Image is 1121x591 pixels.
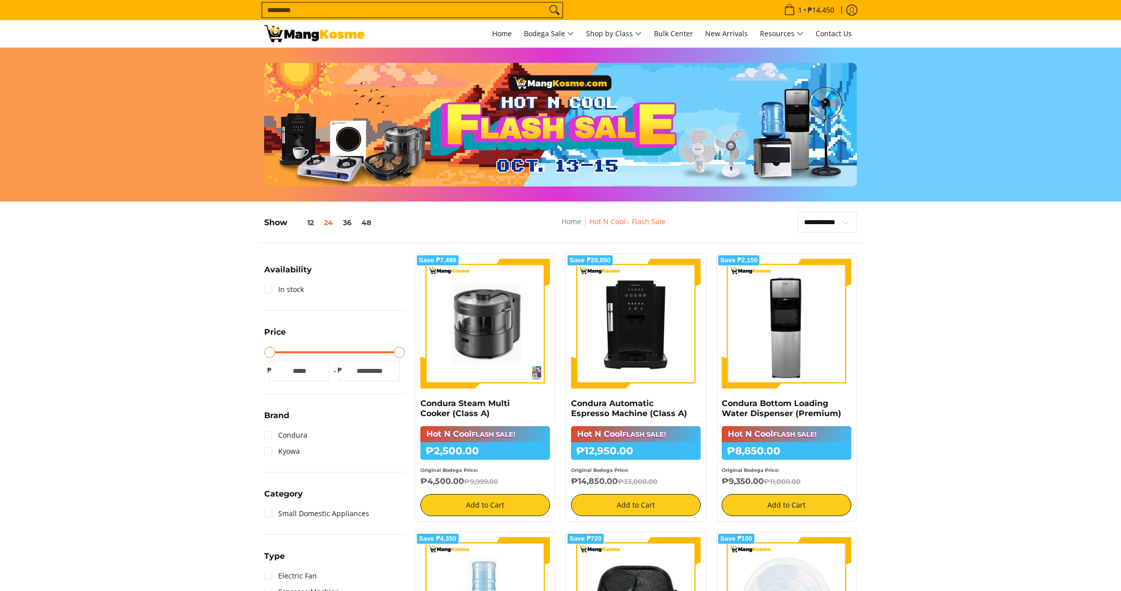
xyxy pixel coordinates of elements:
span: ₱ [334,365,345,375]
h6: ₱14,850.00 [571,476,701,486]
a: Home [562,217,581,226]
span: Save ₱100 [720,536,752,542]
a: Condura Bottom Loading Water Dispenser (Premium) [722,399,841,418]
span: Save ₱20,050 [570,257,611,263]
summary: Open [264,328,286,344]
button: Search [546,3,563,18]
img: Condura Steam Multi Cooker (Class A) [420,259,550,388]
del: ₱11,000.00 [764,477,801,485]
span: Price [264,328,286,336]
span: Save ₱2,150 [720,257,758,263]
span: 1 [797,7,804,14]
img: Hot N Cool: Mang Kosme MID-PAYDAY APPLIANCES SALE! l Mang Kosme [264,25,365,42]
small: Original Bodega Price: [571,467,629,473]
span: Bodega Sale [524,28,574,40]
span: Type [264,552,285,560]
del: ₱33,000.00 [618,477,657,485]
a: In stock [264,281,304,298]
button: Add to Cart [722,494,851,516]
span: Save ₱7,499 [419,257,457,263]
span: Contact Us [816,29,852,38]
h6: ₱8,850.00 [722,442,851,460]
span: Availability [264,266,312,274]
nav: Main Menu [375,20,857,47]
a: Kyowa [264,443,300,459]
a: Condura Automatic Espresso Machine (Class A) [571,399,687,418]
h6: ₱4,500.00 [420,476,550,486]
button: 24 [319,219,338,227]
h6: ₱12,950.00 [571,442,701,460]
summary: Open [264,490,303,506]
span: Home [492,29,512,38]
span: Save ₱4,350 [419,536,457,542]
img: Condura Automatic Espresso Machine (Class A) [571,259,701,388]
a: New Arrivals [700,20,753,47]
small: Original Bodega Price: [420,467,478,473]
a: Bulk Center [649,20,698,47]
button: 12 [287,219,319,227]
a: Resources [755,20,809,47]
a: Bodega Sale [519,20,579,47]
span: Category [264,490,303,498]
a: Hot N Cool - Flash Sale [590,217,665,226]
del: ₱9,999.00 [464,477,498,485]
span: ₱ [264,365,274,375]
a: Condura [264,427,307,443]
button: 48 [357,219,376,227]
h6: ₱2,500.00 [420,442,550,460]
span: Save ₱720 [570,536,602,542]
span: Shop by Class [586,28,642,40]
a: Electric Fan [264,568,317,584]
span: • [781,5,837,16]
summary: Open [264,266,312,281]
a: Small Domestic Appliances [264,506,369,522]
a: Condura Steam Multi Cooker (Class A) [420,399,510,418]
summary: Open [264,412,289,427]
h5: Show [264,218,376,228]
nav: Breadcrumbs [489,216,738,238]
button: Add to Cart [571,494,701,516]
span: New Arrivals [705,29,748,38]
img: Condura Bottom Loading Water Dispenser (Premium) [722,259,851,388]
button: 36 [338,219,357,227]
small: Original Bodega Price: [722,467,779,473]
h6: ₱9,350.00 [722,476,851,486]
span: Brand [264,412,289,420]
summary: Open [264,552,285,568]
a: Home [487,20,517,47]
span: ₱14,450 [806,7,836,14]
span: Bulk Center [654,29,693,38]
a: Shop by Class [581,20,647,47]
button: Add to Cart [420,494,550,516]
span: Resources [760,28,804,40]
a: Contact Us [811,20,857,47]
